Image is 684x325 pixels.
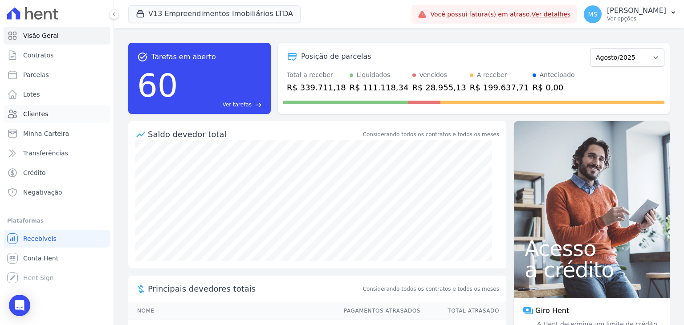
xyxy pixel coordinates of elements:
[4,27,110,45] a: Visão Geral
[540,70,575,80] div: Antecipado
[4,183,110,201] a: Negativação
[4,105,110,123] a: Clientes
[421,302,506,320] th: Total Atrasado
[23,110,48,118] span: Clientes
[137,52,148,62] span: task_alt
[412,81,466,93] div: R$ 28.955,13
[148,128,361,140] div: Saldo devedor total
[23,188,62,197] span: Negativação
[350,81,409,93] div: R$ 111.118,34
[4,46,110,64] a: Contratos
[301,51,371,62] div: Posição de parcelas
[23,149,68,158] span: Transferências
[128,302,335,320] th: Nome
[532,11,571,18] a: Ver detalhes
[9,295,30,316] div: Open Intercom Messenger
[335,302,421,320] th: Pagamentos Atrasados
[577,2,684,27] button: MS [PERSON_NAME] Ver opções
[137,62,178,109] div: 60
[23,51,53,60] span: Contratos
[607,6,666,15] p: [PERSON_NAME]
[607,15,666,22] p: Ver opções
[4,125,110,142] a: Minha Carteira
[287,70,346,80] div: Total a receber
[255,102,262,108] span: east
[148,283,361,295] span: Principais devedores totais
[4,85,110,103] a: Lotes
[525,259,659,280] span: a crédito
[128,5,301,22] button: V13 Empreendimentos Imobiliários LTDA
[430,10,570,19] span: Você possui fatura(s) em atraso.
[363,130,499,138] div: Considerando todos os contratos e todos os meses
[23,168,46,177] span: Crédito
[7,215,106,226] div: Plataformas
[182,101,262,109] a: Ver tarefas east
[4,230,110,248] a: Recebíveis
[23,254,58,263] span: Conta Hent
[533,81,575,93] div: R$ 0,00
[357,70,391,80] div: Liquidados
[4,144,110,162] a: Transferências
[23,70,49,79] span: Parcelas
[223,101,252,109] span: Ver tarefas
[4,164,110,182] a: Crédito
[419,70,447,80] div: Vencidos
[477,70,507,80] div: A receber
[23,129,69,138] span: Minha Carteira
[4,66,110,84] a: Parcelas
[151,52,216,62] span: Tarefas em aberto
[4,249,110,267] a: Conta Hent
[23,234,57,243] span: Recebíveis
[23,31,59,40] span: Visão Geral
[363,285,499,293] span: Considerando todos os contratos e todos os meses
[535,305,569,316] span: Giro Hent
[525,238,659,259] span: Acesso
[588,11,598,17] span: MS
[287,81,346,93] div: R$ 339.711,18
[23,90,40,99] span: Lotes
[470,81,529,93] div: R$ 199.637,71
